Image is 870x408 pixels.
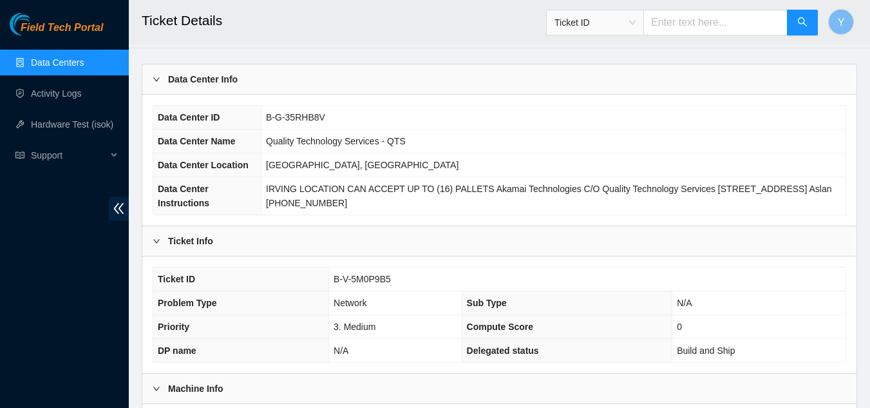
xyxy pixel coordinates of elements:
b: Machine Info [168,382,223,396]
span: Network [334,298,366,308]
button: search [787,10,818,35]
span: right [153,385,160,393]
span: N/A [334,345,348,356]
span: N/A [677,298,692,308]
span: Ticket ID [158,274,195,284]
a: Akamai TechnologiesField Tech Portal [10,23,103,40]
img: Akamai Technologies [10,13,65,35]
div: Ticket Info [142,226,856,256]
span: Y [838,14,845,30]
span: search [797,17,808,29]
span: Compute Score [467,322,533,332]
span: Delegated status [467,345,539,356]
span: Data Center Instructions [158,184,209,208]
span: 0 [677,322,682,332]
span: read [15,151,24,160]
a: Activity Logs [31,88,82,99]
input: Enter text here... [643,10,788,35]
span: Sub Type [467,298,507,308]
span: right [153,75,160,83]
span: double-left [109,197,129,220]
span: IRVING LOCATION CAN ACCEPT UP TO (16) PALLETS Akamai Technologies C/O Quality Technology Services... [266,184,831,208]
div: Data Center Info [142,64,856,94]
span: Build and Ship [677,345,735,356]
span: Support [31,142,107,168]
span: Problem Type [158,298,217,308]
span: Quality Technology Services - QTS [266,136,406,146]
span: 3. Medium [334,322,375,332]
span: Data Center Name [158,136,236,146]
span: DP name [158,345,196,356]
span: B-G-35RHB8V [266,112,325,122]
span: Ticket ID [554,13,636,32]
span: Field Tech Portal [21,22,103,34]
span: Data Center ID [158,112,220,122]
a: Data Centers [31,57,84,68]
b: Ticket Info [168,234,213,248]
span: Priority [158,322,189,332]
span: Data Center Location [158,160,249,170]
span: right [153,237,160,245]
button: Y [828,9,854,35]
span: B-V-5M0P9B5 [334,274,391,284]
b: Data Center Info [168,72,238,86]
a: Hardware Test (isok) [31,119,113,130]
span: [GEOGRAPHIC_DATA], [GEOGRAPHIC_DATA] [266,160,459,170]
div: Machine Info [142,374,856,403]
